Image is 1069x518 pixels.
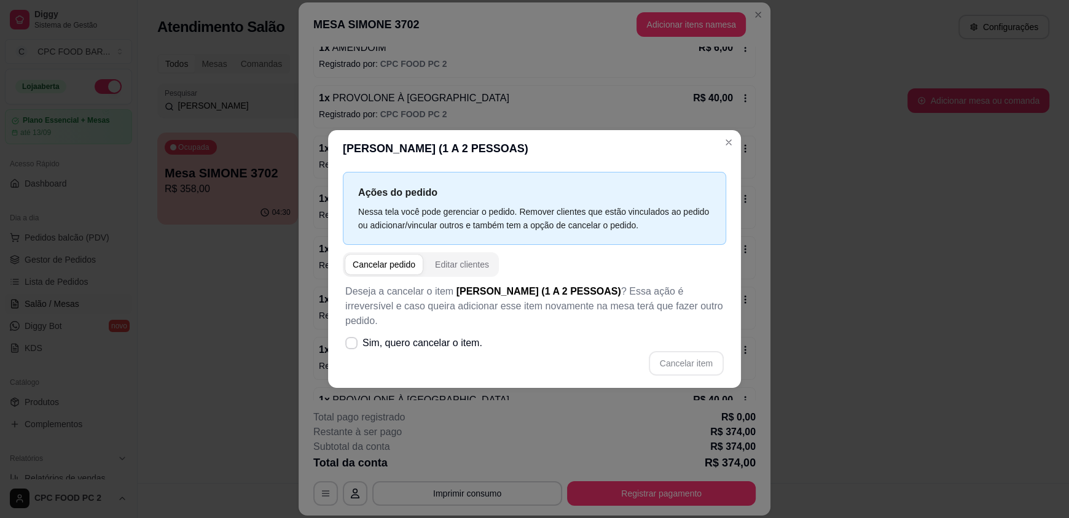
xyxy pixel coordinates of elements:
header: [PERSON_NAME] (1 A 2 PESSOAS) [328,130,741,167]
p: Deseja a cancelar o item ? Essa ação é irreversível e caso queira adicionar esse item novamente n... [345,284,724,328]
div: Editar clientes [435,258,489,271]
button: Close [719,133,738,152]
p: Ações do pedido [358,185,711,200]
div: Cancelar pedido [353,258,415,271]
div: Nessa tela você pode gerenciar o pedido. Remover clientes que estão vinculados ao pedido ou adici... [358,205,711,232]
span: [PERSON_NAME] (1 A 2 PESSOAS) [456,286,621,296]
span: Sim, quero cancelar o item. [362,336,482,350]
